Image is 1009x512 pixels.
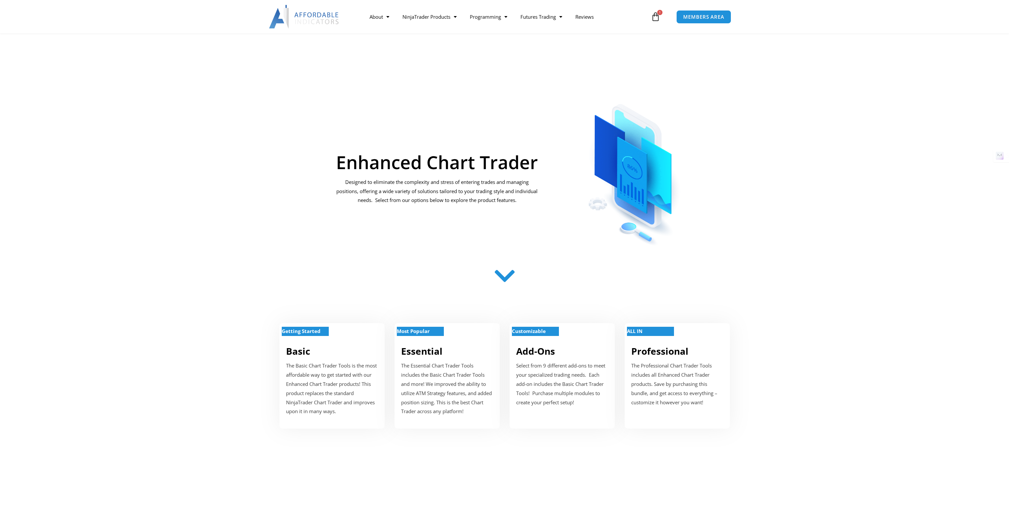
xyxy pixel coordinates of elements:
[336,153,539,171] h1: Enhanced Chart Trader
[336,178,539,205] p: Designed to eliminate the complexity and stress of entering trades and managing positions, offeri...
[683,14,724,19] span: MEMBERS AREA
[269,5,340,29] img: LogoAI | Affordable Indicators – NinjaTrader
[631,361,723,407] p: The Professional Chart Trader Tools includes all Enhanced Chart Trader products. Save by purchasi...
[631,345,688,357] a: Professional
[463,9,514,24] a: Programming
[516,361,608,407] p: Select from 9 different add-ons to meet your specialized trading needs. Each add-on includes the ...
[363,9,396,24] a: About
[512,328,546,334] strong: Customizable
[401,361,493,416] p: The Essential Chart Trader Tools includes the Basic Chart Trader Tools and more! We improved the ...
[516,345,555,357] a: Add-Ons
[514,9,569,24] a: Futures Trading
[282,328,321,334] strong: Getting Started
[363,9,649,24] nav: Menu
[396,9,463,24] a: NinjaTrader Products
[286,361,378,416] p: The Basic Chart Trader Tools is the most affordable way to get started with our Enhanced Chart Tr...
[676,10,731,24] a: MEMBERS AREA
[627,328,642,334] strong: ALL IN
[569,9,600,24] a: Reviews
[401,345,443,357] a: Essential
[397,328,430,334] strong: Most Popular
[657,10,662,15] span: 1
[641,7,670,26] a: 1
[294,455,715,501] iframe: Customer reviews powered by Trustpilot
[286,345,310,357] a: Basic
[567,88,701,248] img: ChartTrader | Affordable Indicators – NinjaTrader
